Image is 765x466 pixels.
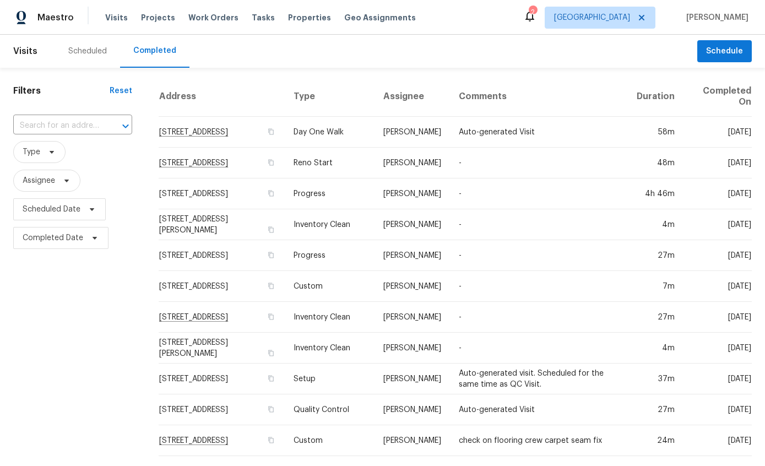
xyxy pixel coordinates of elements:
th: Type [285,77,375,117]
button: Open [118,118,133,134]
td: 7m [628,271,683,302]
span: Assignee [23,175,55,186]
span: Visits [13,39,37,63]
span: Scheduled Date [23,204,80,215]
span: Tasks [252,14,275,21]
div: 2 [529,7,536,18]
button: Copy Address [266,158,276,167]
button: Copy Address [266,312,276,322]
td: - [450,302,628,333]
button: Copy Address [266,281,276,291]
td: [STREET_ADDRESS] [159,240,285,271]
td: Progress [285,178,375,209]
td: [STREET_ADDRESS] [159,271,285,302]
td: [PERSON_NAME] [375,302,450,333]
td: Quality Control [285,394,375,425]
td: 4m [628,209,683,240]
td: Inventory Clean [285,333,375,364]
td: [PERSON_NAME] [375,425,450,456]
td: 37m [628,364,683,394]
td: Custom [285,271,375,302]
td: [PERSON_NAME] [375,394,450,425]
th: Assignee [375,77,450,117]
th: Address [159,77,285,117]
span: [PERSON_NAME] [682,12,748,23]
td: [STREET_ADDRESS] [159,178,285,209]
div: Scheduled [68,46,107,57]
div: Reset [110,85,132,96]
td: Inventory Clean [285,302,375,333]
button: Copy Address [266,348,276,358]
span: Type [23,147,40,158]
td: 4m [628,333,683,364]
td: Reno Start [285,148,375,178]
div: Completed [133,45,176,56]
td: 58m [628,117,683,148]
td: [PERSON_NAME] [375,271,450,302]
td: [PERSON_NAME] [375,148,450,178]
td: [DATE] [683,271,752,302]
td: [DATE] [683,394,752,425]
td: [DATE] [683,333,752,364]
td: - [450,209,628,240]
td: [PERSON_NAME] [375,333,450,364]
td: 27m [628,302,683,333]
button: Schedule [697,40,752,63]
th: Comments [450,77,628,117]
button: Copy Address [266,225,276,235]
td: [DATE] [683,240,752,271]
td: [PERSON_NAME] [375,240,450,271]
td: 24m [628,425,683,456]
td: 4h 46m [628,178,683,209]
span: Properties [288,12,331,23]
span: Work Orders [188,12,238,23]
td: - [450,240,628,271]
td: [PERSON_NAME] [375,178,450,209]
span: Projects [141,12,175,23]
td: [STREET_ADDRESS] [159,394,285,425]
td: [DATE] [683,178,752,209]
td: Inventory Clean [285,209,375,240]
span: [GEOGRAPHIC_DATA] [554,12,630,23]
td: check on flooring crew carpet seam fix [450,425,628,456]
td: 27m [628,240,683,271]
button: Copy Address [266,127,276,137]
button: Copy Address [266,188,276,198]
td: [DATE] [683,117,752,148]
span: Geo Assignments [344,12,416,23]
td: Auto-generated Visit [450,117,628,148]
td: [DATE] [683,364,752,394]
td: 27m [628,394,683,425]
span: Visits [105,12,128,23]
button: Copy Address [266,404,276,414]
td: - [450,148,628,178]
span: Completed Date [23,232,83,243]
td: Progress [285,240,375,271]
th: Completed On [683,77,752,117]
td: [DATE] [683,425,752,456]
td: - [450,271,628,302]
td: - [450,178,628,209]
td: Day One Walk [285,117,375,148]
td: Auto-generated visit. Scheduled for the same time as QC Visit. [450,364,628,394]
h1: Filters [13,85,110,96]
input: Search for an address... [13,117,101,134]
td: [PERSON_NAME] [375,364,450,394]
th: Duration [628,77,683,117]
td: Custom [285,425,375,456]
button: Copy Address [266,250,276,260]
td: Setup [285,364,375,394]
td: [STREET_ADDRESS][PERSON_NAME] [159,333,285,364]
td: [DATE] [683,209,752,240]
td: - [450,333,628,364]
td: Auto-generated Visit [450,394,628,425]
td: [DATE] [683,302,752,333]
td: [STREET_ADDRESS][PERSON_NAME] [159,209,285,240]
span: Maestro [37,12,74,23]
td: 48m [628,148,683,178]
td: [PERSON_NAME] [375,209,450,240]
button: Copy Address [266,435,276,445]
button: Copy Address [266,373,276,383]
td: [PERSON_NAME] [375,117,450,148]
td: [STREET_ADDRESS] [159,364,285,394]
